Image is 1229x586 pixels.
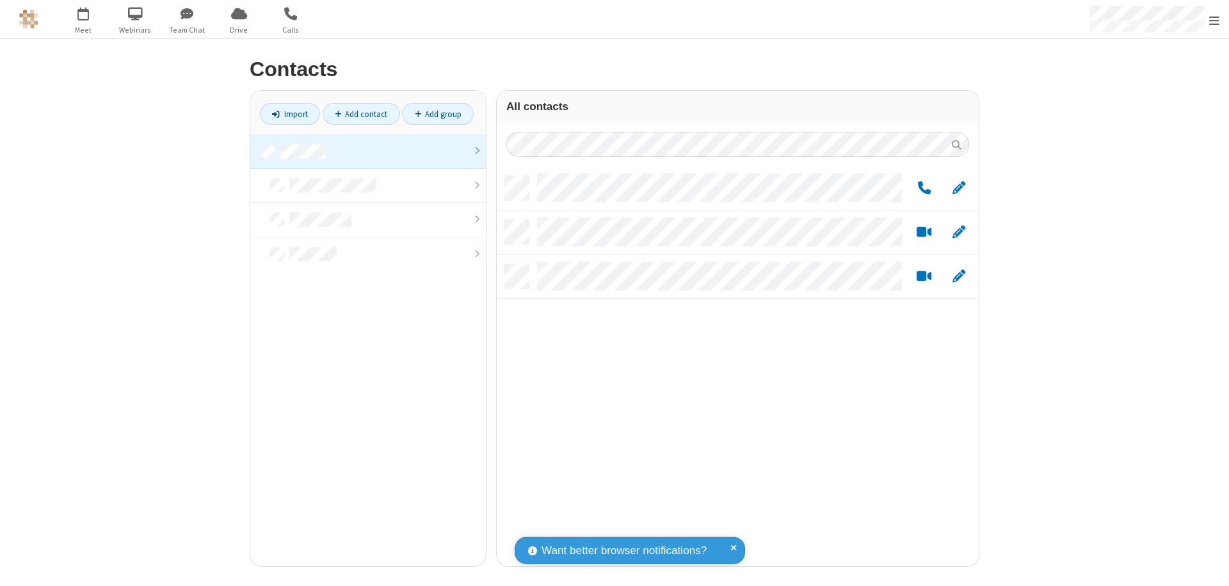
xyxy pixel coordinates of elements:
[542,542,707,559] span: Want better browser notifications?
[946,180,971,196] button: Edit
[215,24,263,36] span: Drive
[19,10,38,29] img: QA Selenium DO NOT DELETE OR CHANGE
[323,103,400,125] a: Add contact
[506,100,969,113] h3: All contacts
[912,225,936,241] button: Start a video meeting
[912,269,936,285] button: Start a video meeting
[250,58,979,81] h2: Contacts
[497,166,979,566] div: grid
[402,103,474,125] a: Add group
[946,269,971,285] button: Edit
[912,180,936,196] button: Call by phone
[267,24,315,36] span: Calls
[111,24,159,36] span: Webinars
[260,103,320,125] a: Import
[60,24,108,36] span: Meet
[946,225,971,241] button: Edit
[163,24,211,36] span: Team Chat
